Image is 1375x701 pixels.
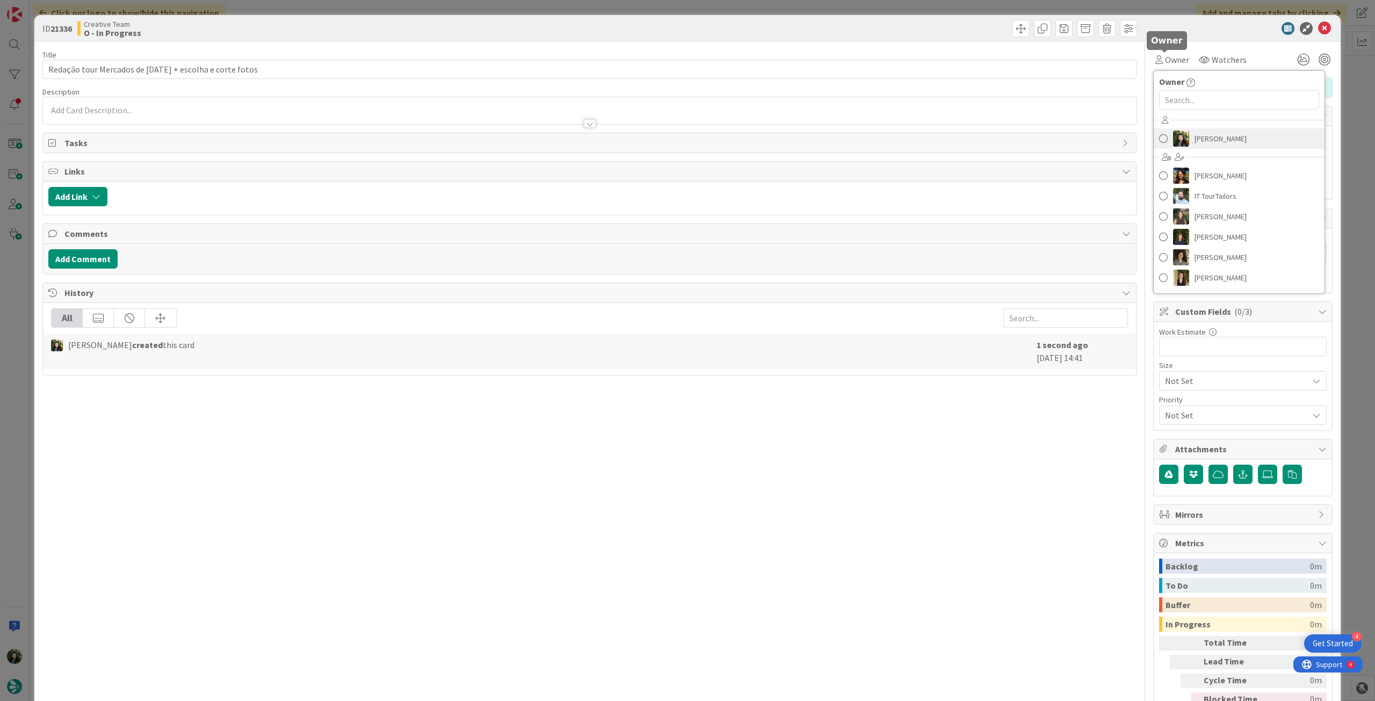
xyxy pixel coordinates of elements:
[51,339,63,351] img: BC
[1173,188,1189,204] img: IT
[1173,249,1189,265] img: MS
[1175,508,1313,521] span: Mirrors
[1267,655,1322,669] div: 0m
[1267,674,1322,688] div: 0m
[1154,247,1325,268] a: MS[PERSON_NAME]
[64,136,1117,149] span: Tasks
[68,338,194,351] span: [PERSON_NAME] this card
[42,60,1137,79] input: type card name here...
[56,4,59,13] div: 4
[1037,338,1128,364] div: [DATE] 14:41
[42,22,72,35] span: ID
[1195,131,1247,147] span: [PERSON_NAME]
[1166,559,1310,574] div: Backlog
[1195,249,1247,265] span: [PERSON_NAME]
[1175,443,1313,456] span: Attachments
[1154,206,1325,227] a: IG[PERSON_NAME]
[1166,617,1310,632] div: In Progress
[1003,308,1128,328] input: Search...
[64,227,1117,240] span: Comments
[1175,305,1313,318] span: Custom Fields
[1195,168,1247,184] span: [PERSON_NAME]
[1173,270,1189,286] img: SP
[1159,327,1206,337] label: Work Estimate
[42,50,56,60] label: Title
[1154,165,1325,186] a: DR[PERSON_NAME]
[84,28,141,37] b: O - In Progress
[1310,578,1322,593] div: 0m
[52,309,83,327] div: All
[1154,128,1325,149] a: BC[PERSON_NAME]
[1154,186,1325,206] a: ITIT TourTailors
[1151,35,1183,46] h5: Owner
[1204,655,1263,669] div: Lead Time
[64,286,1117,299] span: History
[1173,208,1189,225] img: IG
[1159,75,1184,88] span: Owner
[1165,373,1302,388] span: Not Set
[1037,339,1088,350] b: 1 second ago
[48,249,118,269] button: Add Comment
[1310,559,1322,574] div: 0m
[1204,636,1263,651] div: Total Time
[1310,597,1322,612] div: 0m
[1195,229,1247,245] span: [PERSON_NAME]
[1154,227,1325,247] a: MC[PERSON_NAME]
[42,87,79,97] span: Description
[1352,632,1362,641] div: 4
[1195,208,1247,225] span: [PERSON_NAME]
[1175,537,1313,550] span: Metrics
[1154,268,1325,288] a: SP[PERSON_NAME]
[1195,188,1236,204] span: IT TourTailors
[1159,396,1327,403] div: Priority
[1313,638,1353,649] div: Get Started
[23,2,49,15] span: Support
[1212,53,1247,66] span: Watchers
[64,165,1117,178] span: Links
[1165,53,1189,66] span: Owner
[1166,597,1310,612] div: Buffer
[1195,270,1247,286] span: [PERSON_NAME]
[1310,617,1322,632] div: 0m
[1166,578,1310,593] div: To Do
[1173,229,1189,245] img: MC
[1159,362,1327,369] div: Size
[84,20,141,28] span: Creative Team
[1204,674,1263,688] div: Cycle Time
[1304,634,1362,653] div: Open Get Started checklist, remaining modules: 4
[50,23,72,34] b: 21336
[1173,168,1189,184] img: DR
[1159,90,1319,110] input: Search...
[1173,131,1189,147] img: BC
[1267,636,1322,651] div: 0m
[1234,306,1252,317] span: ( 0/3 )
[1165,408,1302,423] span: Not Set
[132,339,163,350] b: created
[48,187,107,206] button: Add Link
